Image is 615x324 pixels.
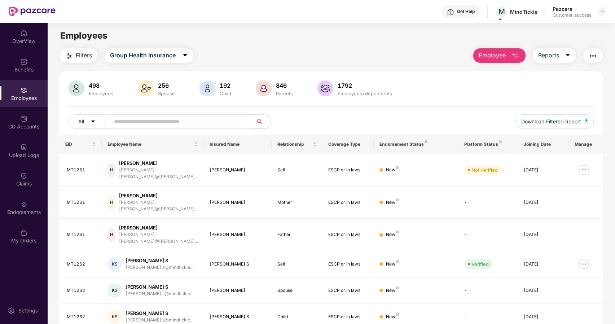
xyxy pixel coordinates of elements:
[272,135,322,154] th: Relationship
[328,287,368,294] div: ESCP or in laws
[20,30,27,37] img: svg+xml;base64,PHN2ZyBpZD0iSG9tZSIgeG1sbnM9Imh0dHA6Ly93d3cudzMub3JnLzIwMDAvc3ZnIiB3aWR0aD0iMjAiIG...
[126,257,193,264] div: [PERSON_NAME] S
[110,51,176,60] span: Group Health Insurance
[119,192,198,199] div: [PERSON_NAME]
[553,5,591,12] div: Pazcare
[9,7,56,16] img: New Pazcare Logo
[107,141,192,147] span: Employee Name
[126,284,193,290] div: [PERSON_NAME] S
[69,80,84,96] img: svg+xml;base64,PHN2ZyB4bWxucz0iaHR0cDovL3d3dy53My5vcmcvMjAwMC9zdmciIHhtbG5zOnhsaW5rPSJodHRwOi8vd3...
[126,317,193,324] div: [PERSON_NAME].s@mindtickle...
[107,163,115,177] div: H
[396,260,399,263] img: svg+xml;base64,PHN2ZyB4bWxucz0iaHR0cDovL3d3dy53My5vcmcvMjAwMC9zdmciIHdpZHRoPSI4IiBoZWlnaHQ9IjgiIH...
[386,199,399,206] div: New
[119,231,198,245] div: [PERSON_NAME].[PERSON_NAME]@[PERSON_NAME]...
[396,231,399,233] img: svg+xml;base64,PHN2ZyB4bWxucz0iaHR0cDovL3d3dy53My5vcmcvMjAwMC9zdmciIHdpZHRoPSI4IiBoZWlnaHQ9IjgiIH...
[126,264,193,271] div: [PERSON_NAME].s@mindtickle...
[76,51,92,60] span: Filters
[218,91,233,96] div: Child
[210,287,266,294] div: [PERSON_NAME]
[599,9,605,14] img: svg+xml;base64,PHN2ZyBpZD0iRHJvcGRvd24tMzJ4MzIiIHhtbG5zPSJodHRwOi8vd3d3LnczLm9yZy8yMDAwL3N2ZyIgd2...
[518,135,569,154] th: Joining Date
[20,115,27,122] img: svg+xml;base64,PHN2ZyBpZD0iQ0RfQWNjb3VudHMiIGRhdGEtbmFtZT0iQ0QgQWNjb3VudHMiIHhtbG5zPSJodHRwOi8vd3...
[499,140,502,143] img: svg+xml;base64,PHN2ZyB4bWxucz0iaHR0cDovL3d3dy53My5vcmcvMjAwMC9zdmciIHdpZHRoPSI4IiBoZWlnaHQ9IjgiIH...
[471,166,498,174] div: Not Verified
[498,7,505,16] span: M
[107,310,122,324] div: KS
[119,167,198,180] div: [PERSON_NAME].[PERSON_NAME]@[PERSON_NAME]...
[328,167,368,174] div: ESCP or in laws
[328,231,368,238] div: ESCP or in laws
[277,141,311,147] span: Relationship
[107,283,122,298] div: KS
[425,140,427,143] img: svg+xml;base64,PHN2ZyB4bWxucz0iaHR0cDovL3d3dy53My5vcmcvMjAwMC9zdmciIHdpZHRoPSI4IiBoZWlnaHQ9IjgiIH...
[328,314,368,320] div: ESCP or in laws
[20,87,27,94] img: svg+xml;base64,PHN2ZyBpZD0iRW1wbG95ZWVzIiB4bWxucz0iaHR0cDovL3d3dy53My5vcmcvMjAwMC9zdmciIHdpZHRoPS...
[91,119,96,125] span: caret-down
[524,287,563,294] div: [DATE]
[396,198,399,201] img: svg+xml;base64,PHN2ZyB4bWxucz0iaHR0cDovL3d3dy53My5vcmcvMjAwMC9zdmciIHdpZHRoPSI4IiBoZWlnaHQ9IjgiIH...
[60,30,107,41] span: Employees
[16,307,40,314] div: Settings
[157,91,176,96] div: Spouse
[473,48,526,63] button: Employee
[60,48,97,63] button: Filters
[87,91,115,96] div: Employees
[102,135,203,154] th: Employee Name
[464,141,512,147] div: Platform Status
[386,231,399,238] div: New
[69,114,113,129] button: Allcaret-down
[277,314,317,320] div: Child
[105,48,193,63] button: Group Health Insurancecaret-down
[589,52,597,60] img: svg+xml;base64,PHN2ZyB4bWxucz0iaHR0cDovL3d3dy53My5vcmcvMjAwMC9zdmciIHdpZHRoPSIyNCIgaGVpZ2h0PSIyNC...
[210,167,266,174] div: [PERSON_NAME]
[277,231,317,238] div: Father
[524,167,563,174] div: [DATE]
[524,314,563,320] div: [DATE]
[20,172,27,179] img: svg+xml;base64,PHN2ZyBpZD0iQ2xhaW0iIHhtbG5zPSJodHRwOi8vd3d3LnczLm9yZy8yMDAwL3N2ZyIgd2lkdGg9IjIwIi...
[119,160,198,167] div: [PERSON_NAME]
[479,51,506,60] span: Employee
[60,135,102,154] th: EID
[458,277,518,304] td: -
[157,82,176,89] div: 256
[67,231,96,238] div: MT1261
[396,166,399,169] img: svg+xml;base64,PHN2ZyB4bWxucz0iaHR0cDovL3d3dy53My5vcmcvMjAwMC9zdmciIHdpZHRoPSI4IiBoZWlnaHQ9IjgiIH...
[253,119,267,124] span: search
[328,261,368,268] div: ESCP or in laws
[253,114,271,129] button: search
[578,258,590,270] img: manageButton
[447,9,454,16] img: svg+xml;base64,PHN2ZyBpZD0iSGVscC0zMngzMiIgeG1sbnM9Imh0dHA6Ly93d3cudzMub3JnLzIwMDAvc3ZnIiB3aWR0aD...
[553,12,591,18] div: Customer_success
[119,224,198,231] div: [PERSON_NAME]
[274,82,294,89] div: 846
[458,187,518,219] td: -
[78,118,84,126] span: All
[458,219,518,251] td: -
[65,52,74,60] img: svg+xml;base64,PHN2ZyB4bWxucz0iaHR0cDovL3d3dy53My5vcmcvMjAwMC9zdmciIHdpZHRoPSIyNCIgaGVpZ2h0PSIyNC...
[511,52,520,60] img: svg+xml;base64,PHN2ZyB4bWxucz0iaHR0cDovL3d3dy53My5vcmcvMjAwMC9zdmciIHhtbG5zOnhsaW5rPSJodHRwOi8vd3...
[578,164,590,176] img: manageButton
[396,313,399,316] img: svg+xml;base64,PHN2ZyB4bWxucz0iaHR0cDovL3d3dy53My5vcmcvMjAwMC9zdmciIHdpZHRoPSI4IiBoZWlnaHQ9IjgiIH...
[199,80,215,96] img: svg+xml;base64,PHN2ZyB4bWxucz0iaHR0cDovL3d3dy53My5vcmcvMjAwMC9zdmciIHhtbG5zOnhsaW5rPSJodHRwOi8vd3...
[524,199,563,206] div: [DATE]
[533,48,576,63] button: Reportscaret-down
[119,199,198,213] div: [PERSON_NAME].[PERSON_NAME]@[PERSON_NAME]...
[277,261,317,268] div: Self
[386,167,399,174] div: New
[524,261,563,268] div: [DATE]
[204,135,272,154] th: Insured Name
[210,314,266,320] div: [PERSON_NAME] S
[182,52,188,59] span: caret-down
[386,261,399,268] div: New
[138,80,154,96] img: svg+xml;base64,PHN2ZyB4bWxucz0iaHR0cDovL3d3dy53My5vcmcvMjAwMC9zdmciIHhtbG5zOnhsaW5rPSJodHRwOi8vd3...
[65,141,91,147] span: EID
[8,307,15,314] img: svg+xml;base64,PHN2ZyBpZD0iU2V0dGluZy0yMHgyMCIgeG1sbnM9Imh0dHA6Ly93d3cudzMub3JnLzIwMDAvc3ZnIiB3aW...
[20,144,27,151] img: svg+xml;base64,PHN2ZyBpZD0iVXBsb2FkX0xvZ3MiIGRhdGEtbmFtZT0iVXBsb2FkIExvZ3MiIHhtbG5zPSJodHRwOi8vd3...
[107,228,115,242] div: H
[521,118,581,126] span: Download Filtered Report
[126,310,193,317] div: [PERSON_NAME] S
[210,231,266,238] div: [PERSON_NAME]
[67,167,96,174] div: MT1261
[256,80,272,96] img: svg+xml;base64,PHN2ZyB4bWxucz0iaHR0cDovL3d3dy53My5vcmcvMjAwMC9zdmciIHhtbG5zOnhsaW5rPSJodHRwOi8vd3...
